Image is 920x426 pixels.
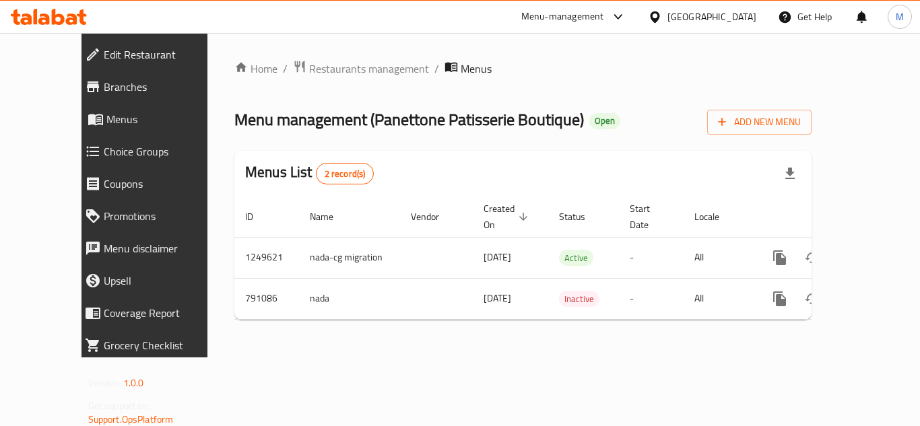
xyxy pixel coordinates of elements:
span: Vendor [411,209,457,225]
span: Active [559,250,593,266]
a: Promotions [74,200,235,232]
a: Branches [74,71,235,103]
div: Inactive [559,291,599,307]
table: enhanced table [234,197,904,320]
button: Change Status [796,283,828,315]
td: 1249621 [234,237,299,278]
span: [DATE] [484,248,511,266]
span: Inactive [559,291,599,307]
span: ID [245,209,271,225]
span: Restaurants management [309,61,429,77]
td: 791086 [234,278,299,319]
td: - [619,278,684,319]
div: Open [589,113,620,129]
a: Upsell [74,264,235,297]
td: nada-cg migration [299,237,400,278]
span: [DATE] [484,289,511,307]
span: Created On [484,201,532,233]
button: more [764,283,796,315]
th: Actions [753,197,904,238]
nav: breadcrumb [234,60,812,77]
td: - [619,237,684,278]
a: Edit Restaurant [74,38,235,71]
span: Grocery Checklist [104,337,224,353]
span: Name [310,209,351,225]
a: Menu disclaimer [74,232,235,264]
span: Menu management ( Panettone Patisserie Boutique ) [234,104,584,135]
div: [GEOGRAPHIC_DATA] [667,9,756,24]
button: Change Status [796,242,828,274]
a: Coverage Report [74,297,235,329]
div: Active [559,250,593,266]
span: Get support on: [88,397,150,415]
span: Coupons [104,176,224,192]
a: Grocery Checklist [74,329,235,361]
div: Export file [774,157,806,190]
span: Choice Groups [104,143,224,159]
span: Branches [104,79,224,95]
span: Version: [88,374,121,392]
td: nada [299,278,400,319]
span: 1.0.0 [123,374,144,392]
button: more [764,242,796,274]
span: Status [559,209,603,225]
li: / [283,61,288,77]
span: Open [589,115,620,127]
span: Promotions [104,208,224,224]
a: Home [234,61,277,77]
span: Add New Menu [718,114,801,131]
span: Start Date [630,201,667,233]
a: Restaurants management [293,60,429,77]
span: Edit Restaurant [104,46,224,63]
span: Locale [694,209,737,225]
li: / [434,61,439,77]
span: Menus [106,111,224,127]
div: Menu-management [521,9,604,25]
span: Menus [461,61,492,77]
span: 2 record(s) [317,168,374,180]
a: Coupons [74,168,235,200]
span: Menu disclaimer [104,240,224,256]
span: Upsell [104,273,224,289]
td: All [684,237,753,278]
div: Total records count [316,163,374,184]
a: Menus [74,103,235,135]
span: Coverage Report [104,305,224,321]
span: M [896,9,904,24]
a: Choice Groups [74,135,235,168]
h2: Menus List [245,162,374,184]
td: All [684,278,753,319]
button: Add New Menu [707,110,812,135]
